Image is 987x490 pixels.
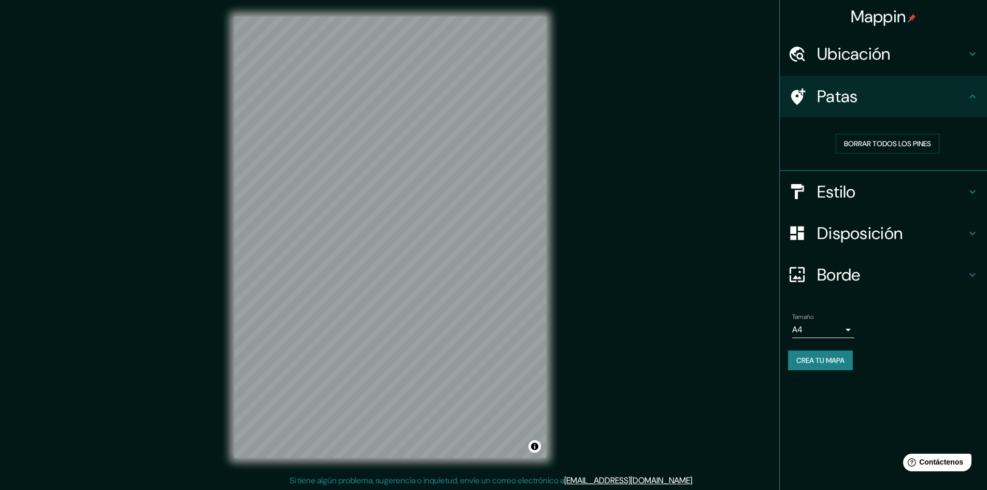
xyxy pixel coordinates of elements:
img: pin-icon.png [908,14,916,22]
button: Crea tu mapa [788,351,853,370]
font: Disposición [817,222,903,244]
a: [EMAIL_ADDRESS][DOMAIN_NAME] [564,475,692,486]
div: Disposición [780,213,987,254]
font: Si tiene algún problema, sugerencia o inquietud, envíe un correo electrónico a [290,475,564,486]
font: Estilo [817,181,856,203]
font: Ubicación [817,43,891,65]
font: . [694,474,695,486]
font: Tamaño [792,313,813,321]
font: . [695,474,697,486]
div: Patas [780,76,987,117]
div: Ubicación [780,33,987,75]
font: Borde [817,264,861,286]
div: Borde [780,254,987,296]
div: A4 [792,321,854,338]
font: Borrar todos los pines [844,139,931,148]
canvas: Mapa [234,17,546,458]
font: . [692,475,694,486]
font: Crea tu mapa [796,356,845,365]
button: Borrar todos los pines [836,134,939,153]
font: Patas [817,86,858,107]
iframe: Lanzador de widgets de ayuda [895,450,976,479]
font: Mappin [851,6,906,27]
font: A4 [792,324,803,335]
div: Estilo [780,171,987,213]
button: Activar o desactivar atribución [528,440,541,453]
